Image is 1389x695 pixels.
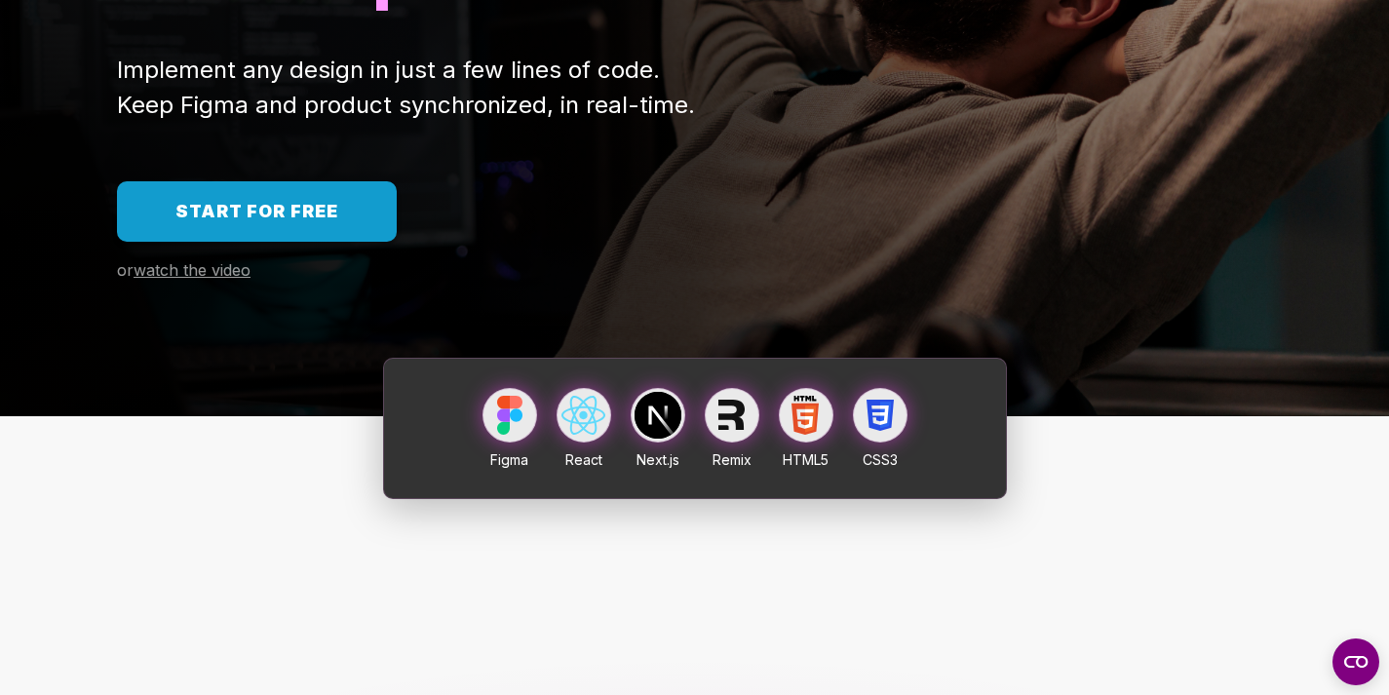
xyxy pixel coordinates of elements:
a: Start for free [117,181,397,242]
span: Next.js [637,451,679,468]
span: React [565,451,602,468]
span: Start for free [175,201,338,221]
span: Implement any design in just a few lines of code. Keep Figma and product synchronized, in real-time. [117,56,695,119]
button: Open CMP widget [1332,638,1379,685]
span: Remix [713,451,752,468]
span: CSS3 [863,451,898,468]
span: watch the video [134,260,251,280]
a: orwatch the video [117,261,251,280]
span: HTML5 [783,451,829,468]
span: or [117,260,134,280]
span: Figma [490,451,528,468]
